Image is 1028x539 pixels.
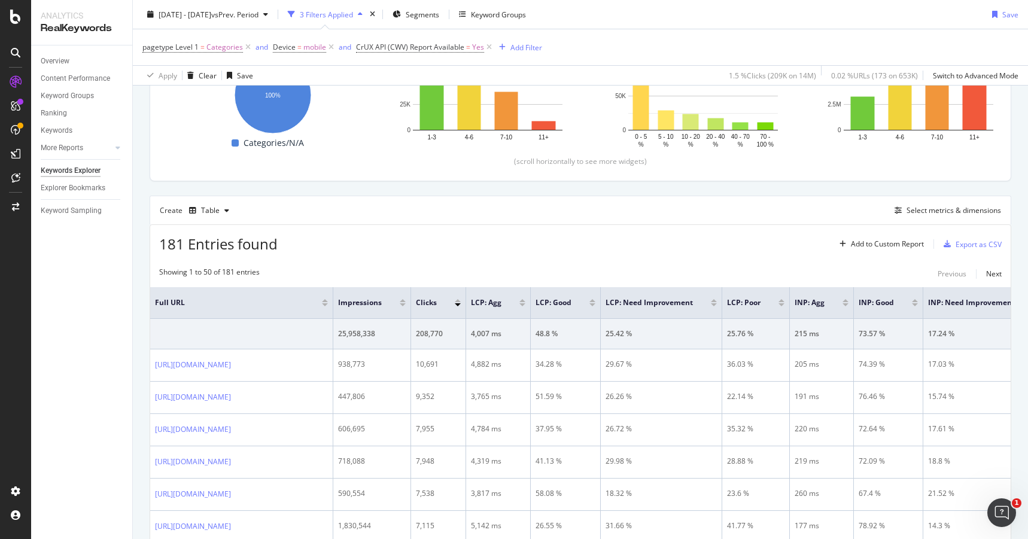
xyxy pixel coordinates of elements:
[795,424,848,434] div: 220 ms
[155,520,231,532] a: [URL][DOMAIN_NAME]
[179,50,366,136] svg: A chart.
[41,182,105,194] div: Explorer Bookmarks
[142,66,177,85] button: Apply
[610,22,796,150] div: A chart.
[859,328,918,339] div: 73.57 %
[41,55,69,68] div: Overview
[338,520,406,531] div: 1,830,544
[851,240,924,248] div: Add to Custom Report
[727,456,784,467] div: 28.88 %
[416,391,461,402] div: 9,352
[471,328,525,339] div: 4,007 ms
[471,297,501,308] span: LCP: Agg
[536,488,595,499] div: 58.08 %
[663,141,668,148] text: %
[142,5,273,24] button: [DATE] - [DATE]vsPrev. Period
[283,5,367,24] button: 3 Filters Applied
[155,488,231,500] a: [URL][DOMAIN_NAME]
[713,141,718,148] text: %
[494,40,542,54] button: Add Filter
[471,488,525,499] div: 3,817 ms
[155,297,304,308] span: Full URL
[339,41,351,53] button: and
[41,124,72,137] div: Keywords
[41,10,123,22] div: Analytics
[536,359,595,370] div: 34.28 %
[536,456,595,467] div: 41.13 %
[400,102,410,108] text: 25K
[907,205,1001,215] div: Select metrics & dimensions
[682,133,701,140] text: 10 - 20
[859,424,918,434] div: 72.64 %
[859,456,918,467] div: 72.09 %
[199,70,217,80] div: Clear
[510,42,542,52] div: Add Filter
[835,235,924,254] button: Add to Custom Report
[159,234,278,254] span: 181 Entries found
[938,267,966,281] button: Previous
[727,424,784,434] div: 35.32 %
[41,142,83,154] div: More Reports
[416,359,461,370] div: 10,691
[658,133,674,140] text: 5 - 10
[165,156,996,166] div: (scroll horizontally to see more widgets)
[303,39,326,56] span: mobile
[416,456,461,467] div: 7,948
[536,520,595,531] div: 26.55 %
[41,107,124,120] a: Ranking
[41,182,124,194] a: Explorer Bookmarks
[41,90,124,102] a: Keyword Groups
[407,127,410,133] text: 0
[471,359,525,370] div: 4,882 ms
[471,9,526,19] div: Keyword Groups
[394,22,581,150] svg: A chart.
[416,297,437,308] span: Clicks
[859,488,918,499] div: 67.4 %
[471,456,525,467] div: 4,319 ms
[635,133,647,140] text: 0 - 5
[416,520,461,531] div: 7,115
[159,9,211,19] span: [DATE] - [DATE]
[201,207,220,214] div: Table
[356,42,464,52] span: CrUX API (CWV) Report Available
[416,328,461,339] div: 208,770
[606,297,693,308] span: LCP: Need Improvement
[727,328,784,339] div: 25.76 %
[41,165,101,177] div: Keywords Explorer
[237,70,253,80] div: Save
[472,39,484,56] span: Yes
[41,22,123,35] div: RealKeywords
[939,235,1002,254] button: Export as CSV
[795,520,848,531] div: 177 ms
[928,66,1018,85] button: Switch to Advanced Mode
[928,297,1015,308] span: INP: Need Improvement
[471,520,525,531] div: 5,142 ms
[41,107,67,120] div: Ranking
[986,267,1002,281] button: Next
[615,93,626,99] text: 50K
[41,205,102,217] div: Keyword Sampling
[987,498,1016,527] iframe: Intercom live chat
[211,9,258,19] span: vs Prev. Period
[606,359,717,370] div: 29.67 %
[416,424,461,434] div: 7,955
[256,42,268,52] div: and
[760,133,770,140] text: 70 -
[727,359,784,370] div: 36.03 %
[41,72,124,85] a: Content Performance
[300,9,353,19] div: 3 Filters Applied
[244,136,304,150] span: Categories/N/A
[795,359,848,370] div: 205 ms
[731,133,750,140] text: 40 - 70
[896,134,905,141] text: 4-6
[265,92,281,99] text: 100%
[638,141,644,148] text: %
[757,141,774,148] text: 100 %
[795,297,825,308] span: INP: Agg
[969,134,980,141] text: 11+
[155,456,231,468] a: [URL][DOMAIN_NAME]
[41,142,112,154] a: More Reports
[706,133,725,140] text: 20 - 40
[729,70,816,80] div: 1.5 % Clicks ( 209K on 14M )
